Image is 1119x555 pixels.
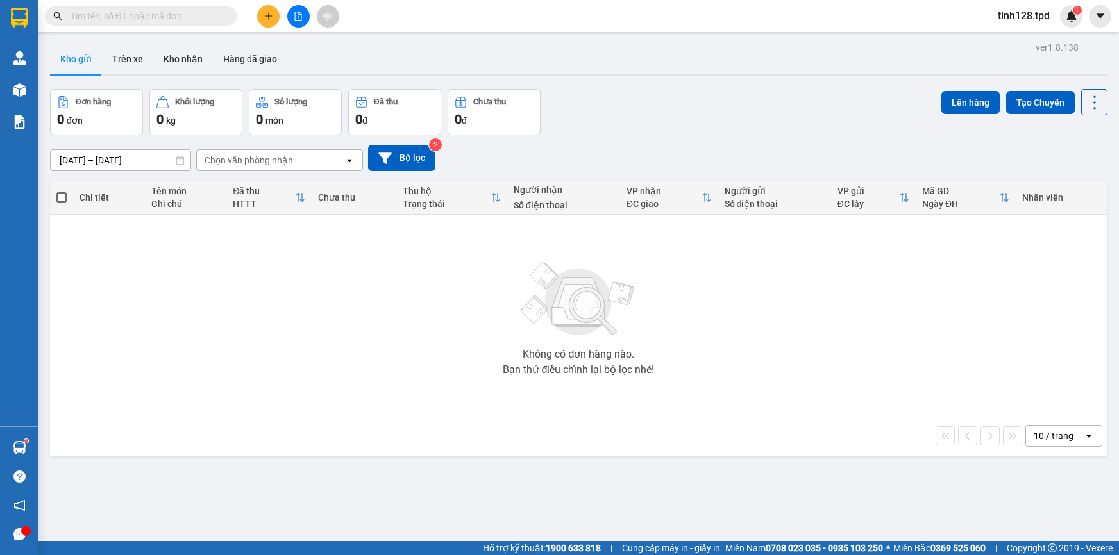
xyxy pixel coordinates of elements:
[13,83,26,97] img: warehouse-icon
[287,5,310,28] button: file-add
[50,44,102,74] button: Kho gửi
[429,138,442,151] sup: 2
[67,115,83,126] span: đơn
[725,199,825,209] div: Số điện thoại
[988,8,1060,24] span: tinh128.tpd
[725,186,825,196] div: Người gửi
[102,44,153,74] button: Trên xe
[831,181,916,215] th: Toggle SortBy
[916,181,1016,215] th: Toggle SortBy
[1006,91,1075,114] button: Tạo Chuyến
[71,9,222,23] input: Tìm tên, số ĐT hoặc mã đơn
[13,441,26,454] img: warehouse-icon
[11,8,28,28] img: logo-vxr
[51,150,190,170] input: Select a date range.
[473,97,506,106] div: Chưa thu
[514,200,614,210] div: Số điện thoại
[514,254,643,344] img: svg+xml;base64,PHN2ZyBjbGFzcz0ibGlzdC1wbHVnX19zdmciIHhtbG5zPSJodHRwOi8vd3d3LnczLm9yZy8yMDAwL3N2Zy...
[249,89,342,135] button: Số lượng0món
[348,89,441,135] button: Đã thu0đ
[318,192,390,203] div: Chưa thu
[362,115,367,126] span: đ
[766,543,883,553] strong: 0708 023 035 - 0935 103 250
[403,186,491,196] div: Thu hộ
[396,181,507,215] th: Toggle SortBy
[995,541,997,555] span: |
[930,543,986,553] strong: 0369 525 060
[514,185,614,195] div: Người nhận
[1034,429,1073,442] div: 10 / trang
[922,186,999,196] div: Mã GD
[57,112,64,127] span: 0
[274,97,307,106] div: Số lượng
[1084,431,1094,441] svg: open
[523,349,634,360] div: Không có đơn hàng nào.
[355,112,362,127] span: 0
[13,499,26,511] span: notification
[620,181,718,215] th: Toggle SortBy
[403,199,491,209] div: Trạng thái
[1022,192,1101,203] div: Nhân viên
[166,115,176,126] span: kg
[323,12,332,21] span: aim
[149,89,242,135] button: Khối lượng0kg
[151,199,220,209] div: Ghi chú
[1075,6,1079,15] span: 1
[448,89,541,135] button: Chưa thu0đ
[264,12,273,21] span: plus
[13,470,26,483] span: question-circle
[50,89,143,135] button: Đơn hàng0đơn
[922,199,999,209] div: Ngày ĐH
[226,181,312,215] th: Toggle SortBy
[462,115,467,126] span: đ
[80,192,139,203] div: Chi tiết
[13,115,26,129] img: solution-icon
[153,44,213,74] button: Kho nhận
[627,199,702,209] div: ĐC giao
[76,97,111,106] div: Đơn hàng
[546,543,601,553] strong: 1900 633 818
[627,186,702,196] div: VP nhận
[257,5,280,28] button: plus
[610,541,612,555] span: |
[317,5,339,28] button: aim
[294,12,303,21] span: file-add
[1095,10,1106,22] span: caret-down
[156,112,164,127] span: 0
[233,199,295,209] div: HTTT
[53,12,62,21] span: search
[205,154,293,167] div: Chọn văn phòng nhận
[13,528,26,540] span: message
[1073,6,1082,15] sup: 1
[24,439,28,443] sup: 1
[213,44,287,74] button: Hàng đã giao
[151,186,220,196] div: Tên món
[374,97,398,106] div: Đã thu
[483,541,601,555] span: Hỗ trợ kỹ thuật:
[893,541,986,555] span: Miền Bắc
[368,145,435,171] button: Bộ lọc
[233,186,295,196] div: Đã thu
[837,186,899,196] div: VP gửi
[837,199,899,209] div: ĐC lấy
[265,115,283,126] span: món
[344,155,355,165] svg: open
[941,91,1000,114] button: Lên hàng
[256,112,263,127] span: 0
[886,545,890,551] span: ⚪️
[1036,40,1079,54] div: ver 1.8.138
[1066,10,1077,22] img: icon-new-feature
[725,541,883,555] span: Miền Nam
[622,541,722,555] span: Cung cấp máy in - giấy in:
[455,112,462,127] span: 0
[13,51,26,65] img: warehouse-icon
[503,365,654,375] div: Bạn thử điều chỉnh lại bộ lọc nhé!
[1089,5,1111,28] button: caret-down
[175,97,214,106] div: Khối lượng
[1048,543,1057,552] span: copyright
